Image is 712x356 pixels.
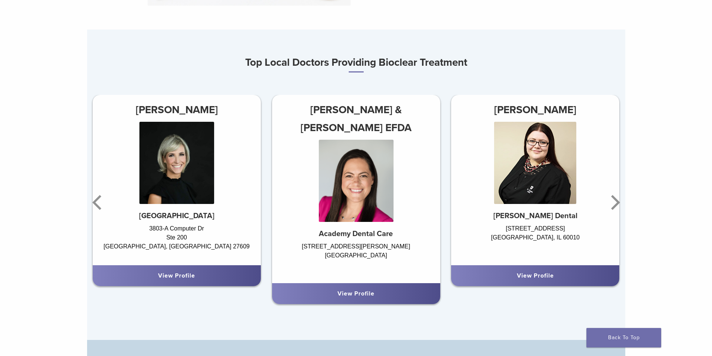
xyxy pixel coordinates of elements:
[318,140,393,222] img: Dr. Chelsea Gonzales & Jeniffer Segura EFDA
[451,224,619,258] div: [STREET_ADDRESS] [GEOGRAPHIC_DATA], IL 60010
[93,101,261,119] h3: [PERSON_NAME]
[451,101,619,119] h3: [PERSON_NAME]
[586,328,661,347] a: Back To Top
[91,180,106,225] button: Previous
[607,180,622,225] button: Next
[93,224,261,258] div: 3803-A Computer Dr Ste 200 [GEOGRAPHIC_DATA], [GEOGRAPHIC_DATA] 27609
[494,122,576,204] img: Dr. Agnieszka Iwaszczyszyn
[517,272,554,279] a: View Profile
[493,211,577,220] strong: [PERSON_NAME] Dental
[87,53,625,72] h3: Top Local Doctors Providing Bioclear Treatment
[139,122,214,204] img: Dr. Anna Abernethy
[139,211,215,220] strong: [GEOGRAPHIC_DATA]
[158,272,195,279] a: View Profile
[319,229,393,238] strong: Academy Dental Care
[272,242,440,276] div: [STREET_ADDRESS][PERSON_NAME] [GEOGRAPHIC_DATA]
[272,101,440,137] h3: [PERSON_NAME] & [PERSON_NAME] EFDA
[337,290,375,297] a: View Profile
